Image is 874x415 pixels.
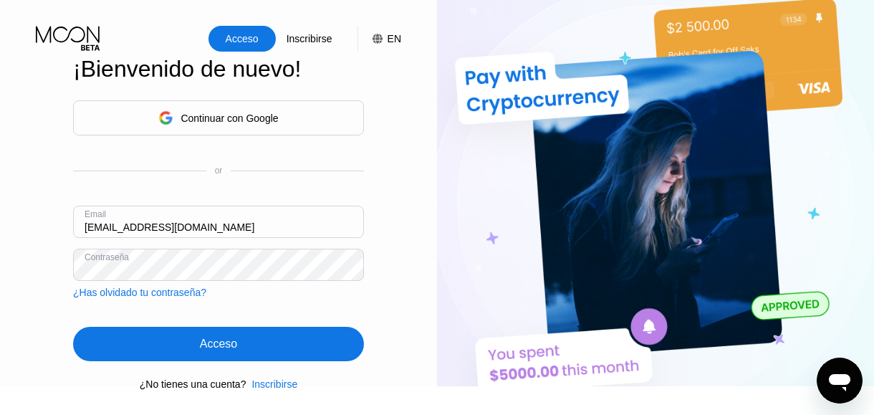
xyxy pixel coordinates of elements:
[251,378,297,390] div: Inscribirse
[246,378,297,390] div: Inscribirse
[817,358,863,404] iframe: Botón para iniciar la ventana de mensajería
[85,209,106,219] div: Email
[224,32,260,46] div: Acceso
[215,166,223,176] div: or
[73,327,364,361] div: Acceso
[357,26,401,52] div: EN
[388,33,401,44] div: EN
[200,337,237,351] div: Acceso
[73,287,206,298] div: ¿Has olvidado tu contraseña?
[85,252,129,262] div: Contraseña
[73,56,364,82] div: ¡Bienvenido de nuevo!
[208,26,276,52] div: Acceso
[140,378,246,390] div: ¿No tienes una cuenta?
[285,32,334,46] div: Inscribirse
[276,26,343,52] div: Inscribirse
[73,100,364,135] div: Continuar con Google
[181,113,278,124] div: Continuar con Google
